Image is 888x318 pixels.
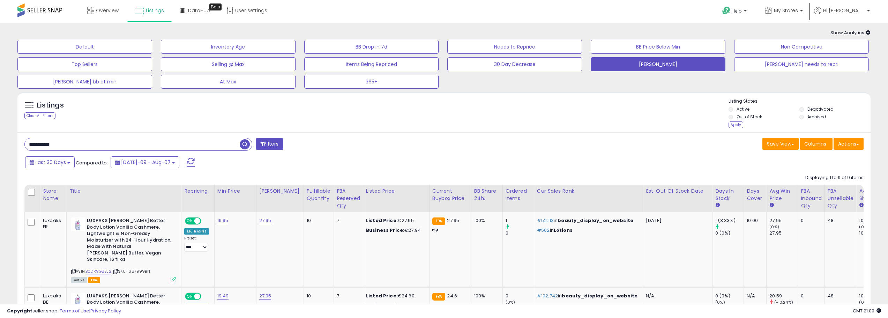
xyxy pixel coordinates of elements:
div: Repricing [184,187,211,195]
div: €27.95 [366,217,424,224]
a: 27.95 [259,217,271,224]
div: Cur Sales Rank [537,187,640,195]
p: in [537,293,637,299]
p: in [537,227,637,234]
a: Privacy Policy [90,308,121,314]
p: N/A [646,293,707,299]
span: #102,742 [537,293,558,299]
span: My Stores [774,7,798,14]
a: B0DR9G8SJ2 [85,268,111,274]
div: Avg BB Share [859,187,885,202]
span: OFF [200,293,211,299]
div: 0 [506,230,534,236]
div: 7 [337,293,358,299]
span: ON [186,293,194,299]
span: 27.95 [447,217,459,224]
div: 100% [474,293,497,299]
button: Items Being Repriced [304,57,439,71]
button: Last 30 Days [25,156,75,168]
b: Listed Price: [366,217,398,224]
div: Current Buybox Price [432,187,468,202]
span: Compared to: [76,160,108,166]
small: (0%) [769,224,779,230]
div: 27.95 [769,217,798,224]
button: Needs to Reprice [447,40,582,54]
span: FBA [88,277,100,283]
span: [DATE]-09 - Aug-07 [121,159,171,166]
p: [DATE] [646,217,707,224]
div: N/A [747,293,761,299]
label: Archived [807,114,826,120]
div: seller snap | | [7,308,121,315]
small: FBA [432,217,445,225]
div: Ordered Items [506,187,531,202]
button: Default [17,40,152,54]
div: 100% [474,217,497,224]
button: Filters [256,138,283,150]
span: Last 30 Days [36,159,66,166]
div: Displaying 1 to 9 of 9 items [805,175,864,181]
button: Top Sellers [17,57,152,71]
div: Title [69,187,178,195]
div: 27.95 [769,230,798,236]
div: Luxpaks FR [43,217,61,230]
div: 10 [307,217,328,224]
button: [PERSON_NAME] bb at min [17,75,152,89]
img: 31l29wxPgIL._SL40_.jpg [71,293,85,306]
button: [DATE]-09 - Aug-07 [111,156,179,168]
div: 20.59 [769,293,798,299]
h5: Listings [37,101,64,110]
div: Preset: [184,236,209,252]
div: 100% [859,230,887,236]
p: in [537,217,637,224]
small: Avg Win Price. [769,202,774,208]
div: 1 (3.33%) [715,217,744,224]
div: FBA Reserved Qty [337,187,360,209]
span: Lotions [554,227,573,234]
button: At Max [161,75,296,89]
a: Help [717,1,754,23]
div: Est. Out Of Stock Date [646,187,709,195]
div: Min Price [217,187,253,195]
div: Fulfillable Quantity [307,187,331,202]
span: Listings [146,7,164,14]
span: ON [186,218,194,224]
div: FBA Unsellable Qty [828,187,853,209]
span: Hi [PERSON_NAME] [823,7,865,14]
span: 2025-09-7 21:00 GMT [853,308,881,314]
span: Columns [804,140,826,147]
div: BB Share 24h. [474,187,500,202]
span: beauty_display_on_website [558,217,633,224]
span: OFF [200,218,211,224]
div: Apply [729,121,743,128]
label: Out of Stock [737,114,762,120]
button: [PERSON_NAME] [591,57,725,71]
label: Deactivated [807,106,834,112]
div: €24.60 [366,293,424,299]
div: 1 [506,217,534,224]
div: Tooltip anchor [209,3,222,10]
button: Save View [762,138,799,150]
div: 7 [337,217,358,224]
button: Actions [834,138,864,150]
button: 30 Day Decrease [447,57,582,71]
b: Listed Price: [366,293,398,299]
button: 365+ [304,75,439,89]
span: Help [732,8,742,14]
div: 0 [801,293,819,299]
a: 27.95 [259,293,271,299]
label: Active [737,106,749,112]
span: Show Analytics [830,29,871,36]
small: (0%) [859,224,869,230]
div: 0 [506,293,534,299]
span: #52,113 [537,217,554,224]
button: Columns [800,138,833,150]
span: Overview [96,7,119,14]
div: Days In Stock [715,187,741,202]
div: Luxpaks DE [43,293,61,305]
div: ASIN: [71,217,176,282]
i: Get Help [722,6,731,15]
div: 0 [801,217,819,224]
a: 19.95 [217,217,229,224]
strong: Copyright [7,308,32,314]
